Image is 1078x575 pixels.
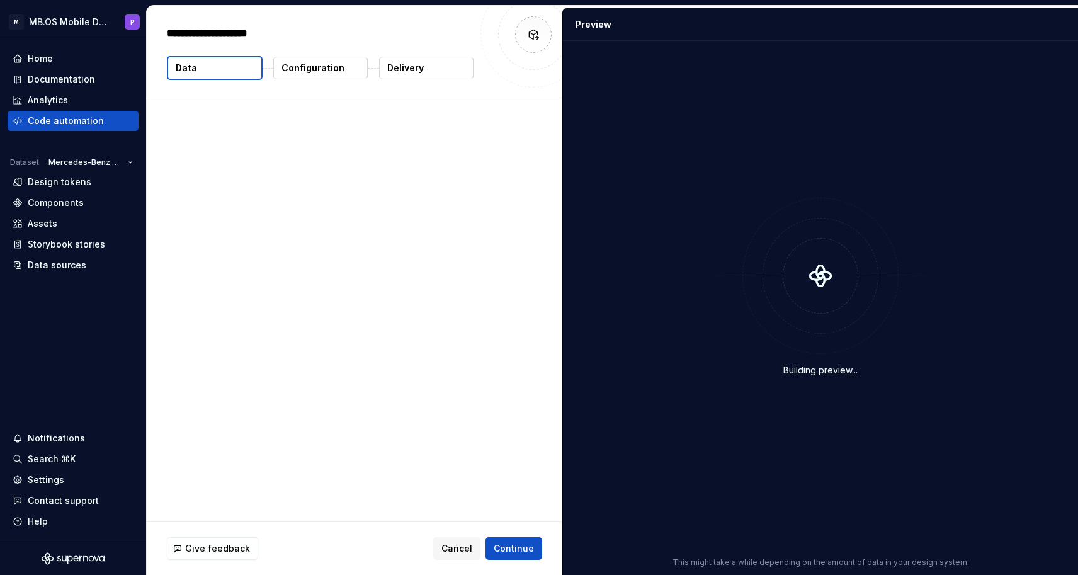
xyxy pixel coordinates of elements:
[185,542,250,555] span: Give feedback
[28,115,104,127] div: Code automation
[8,449,139,469] button: Search ⌘K
[43,154,139,171] button: Mercedes-Benz 2.0
[8,255,139,275] a: Data sources
[28,52,53,65] div: Home
[28,73,95,86] div: Documentation
[379,57,474,79] button: Delivery
[130,17,135,27] div: P
[433,537,480,560] button: Cancel
[8,428,139,448] button: Notifications
[28,196,84,209] div: Components
[28,259,86,271] div: Data sources
[28,217,57,230] div: Assets
[28,515,48,528] div: Help
[8,69,139,89] a: Documentation
[8,193,139,213] a: Components
[485,537,542,560] button: Continue
[441,542,472,555] span: Cancel
[42,552,105,565] svg: Supernova Logo
[28,176,91,188] div: Design tokens
[28,432,85,445] div: Notifications
[29,16,110,28] div: MB.OS Mobile Design System
[387,62,424,74] p: Delivery
[167,537,258,560] button: Give feedback
[8,111,139,131] a: Code automation
[494,542,534,555] span: Continue
[8,90,139,110] a: Analytics
[273,57,368,79] button: Configuration
[8,234,139,254] a: Storybook stories
[8,172,139,192] a: Design tokens
[281,62,344,74] p: Configuration
[28,94,68,106] div: Analytics
[8,470,139,490] a: Settings
[576,18,611,31] div: Preview
[28,453,76,465] div: Search ⌘K
[28,474,64,486] div: Settings
[8,213,139,234] a: Assets
[8,491,139,511] button: Contact support
[3,8,144,35] button: MMB.OS Mobile Design SystemP
[28,238,105,251] div: Storybook stories
[8,48,139,69] a: Home
[167,56,263,80] button: Data
[48,157,123,168] span: Mercedes-Benz 2.0
[783,364,858,377] div: Building preview...
[10,157,39,168] div: Dataset
[9,14,24,30] div: M
[8,511,139,532] button: Help
[176,62,197,74] p: Data
[672,557,969,567] p: This might take a while depending on the amount of data in your design system.
[28,494,99,507] div: Contact support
